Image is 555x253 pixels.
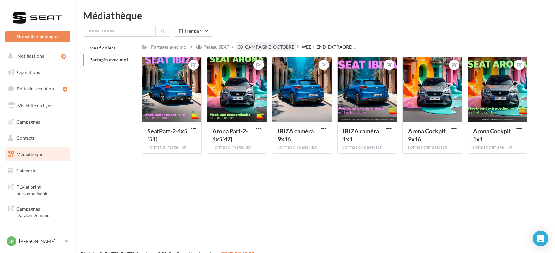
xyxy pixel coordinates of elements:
[4,49,69,63] button: Notifications 8
[408,145,457,150] div: Format d'image: jpg
[4,131,71,145] a: Contacts
[89,57,128,62] span: Partagés avec moi
[89,45,116,50] span: Mes fichiers
[343,145,392,150] div: Format d'image: jpg
[408,127,446,143] span: Arona Cockpit 9x16
[174,26,212,37] button: Filtrer par
[16,168,38,173] span: Calendrier
[213,127,248,143] span: Arona Part-2-4x5[47]
[278,145,326,150] div: Format d'image: jpg
[9,238,14,244] span: JP
[16,204,67,219] span: Campagnes DataOnDemand
[61,54,66,59] div: 8
[63,87,67,92] div: 4
[343,127,379,143] span: IBIZA caméra 1x1
[4,66,71,79] a: Opérations
[16,119,40,124] span: Campagnes
[238,44,294,50] div: 00_CAMPAGNE_OCTOBRE
[16,151,43,157] span: Médiathèque
[16,183,67,197] span: PLV et print personnalisable
[302,44,356,50] span: WEEK-END_EXTRAORD...
[4,180,71,199] a: PLV et print personnalisable
[473,145,522,150] div: Format d'image: jpg
[147,127,187,143] span: SeatPart-2-4x5[51]
[19,238,63,244] p: [PERSON_NAME]
[83,10,547,20] div: Médiathèque
[278,127,314,143] span: IBIZA caméra 9x16
[151,44,188,50] div: Partagés avec moi
[17,69,40,75] span: Opérations
[5,31,70,42] button: Nouvelle campagne
[213,145,261,150] div: Format d'image: jpg
[16,135,35,141] span: Contacts
[533,231,548,246] div: Open Intercom Messenger
[18,103,53,108] span: Visibilité en ligne
[203,44,229,50] div: Réseau SEAT
[147,145,196,150] div: Format d'image: jpg
[4,115,71,129] a: Campagnes
[4,99,71,112] a: Visibilité en ligne
[4,164,71,178] a: Calendrier
[17,86,54,91] span: Boîte de réception
[5,235,70,247] a: JP [PERSON_NAME]
[17,53,44,59] span: Notifications
[473,127,511,143] span: Arona Cockpit 1x1
[4,147,71,161] a: Médiathèque
[4,82,71,96] a: Boîte de réception4
[4,202,71,221] a: Campagnes DataOnDemand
